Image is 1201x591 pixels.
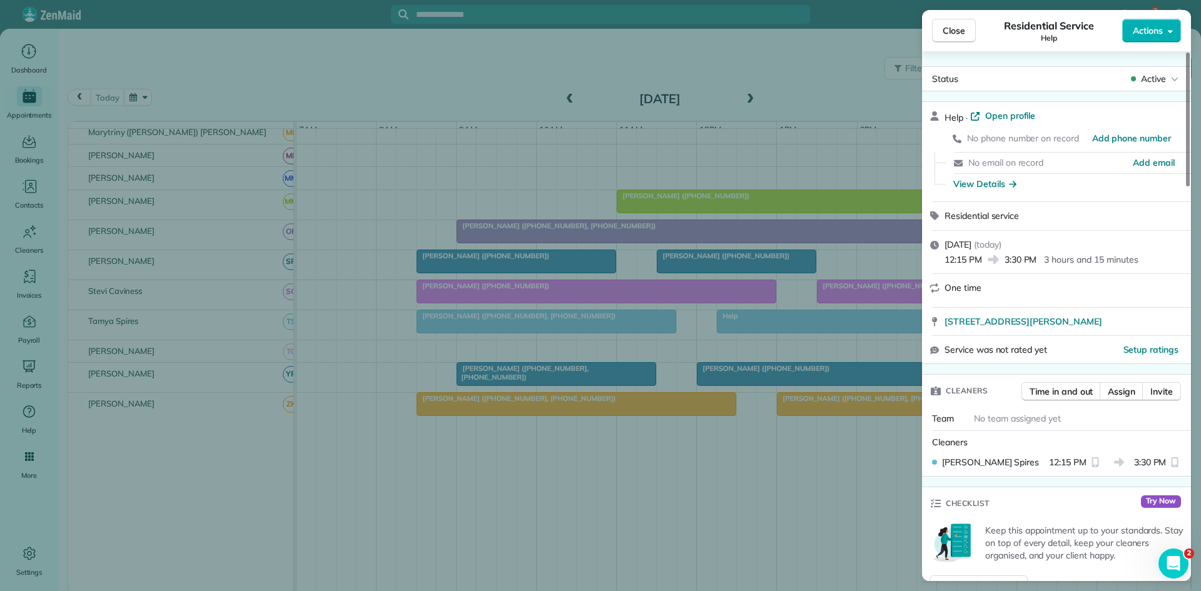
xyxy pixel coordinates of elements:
[945,253,982,266] span: 12:15 PM
[942,456,1039,468] span: [PERSON_NAME] Spires
[985,109,1036,122] span: Open profile
[1053,578,1138,591] span: Watch a 5 min demo
[1049,456,1087,468] span: 12:15 PM
[1141,73,1166,85] span: Active
[1044,253,1138,266] p: 3 hours and 15 minutes
[1030,385,1093,398] span: Time in and out
[1142,382,1181,401] button: Invite
[932,73,958,84] span: Status
[932,413,954,424] span: Team
[932,437,968,448] span: Cleaners
[1158,548,1188,578] iframe: Intercom live chat
[974,413,1061,424] span: No team assigned yet
[953,178,1016,190] button: View Details
[1123,343,1179,356] button: Setup ratings
[1123,344,1179,355] span: Setup ratings
[945,282,981,293] span: One time
[1005,253,1037,266] span: 3:30 PM
[967,133,1079,144] span: No phone number on record
[945,315,1102,328] span: [STREET_ADDRESS][PERSON_NAME]
[985,524,1183,562] p: Keep this appointment up to your standards. Stay on top of every detail, keep your cleaners organ...
[1108,385,1135,398] span: Assign
[1133,156,1175,169] a: Add email
[968,157,1043,168] span: No email on record
[1184,548,1194,558] span: 2
[943,24,965,37] span: Close
[1141,495,1181,508] span: Try Now
[946,497,990,510] span: Checklist
[1038,578,1138,591] button: Watch a 5 min demo
[1100,382,1143,401] button: Assign
[946,385,988,397] span: Cleaners
[948,578,1020,591] span: Assign a checklist
[1041,33,1057,43] span: Help
[932,19,976,43] button: Close
[945,210,1019,221] span: Residential service
[945,315,1183,328] a: [STREET_ADDRESS][PERSON_NAME]
[970,109,1036,122] a: Open profile
[1092,132,1171,144] a: Add phone number
[974,239,1001,250] span: ( today )
[1134,456,1167,468] span: 3:30 PM
[963,113,970,123] span: ·
[1004,18,1093,33] span: Residential Service
[945,343,1047,356] span: Service was not rated yet
[945,112,963,123] span: Help
[1133,24,1163,37] span: Actions
[945,239,971,250] span: [DATE]
[1021,382,1101,401] button: Time in and out
[1150,385,1173,398] span: Invite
